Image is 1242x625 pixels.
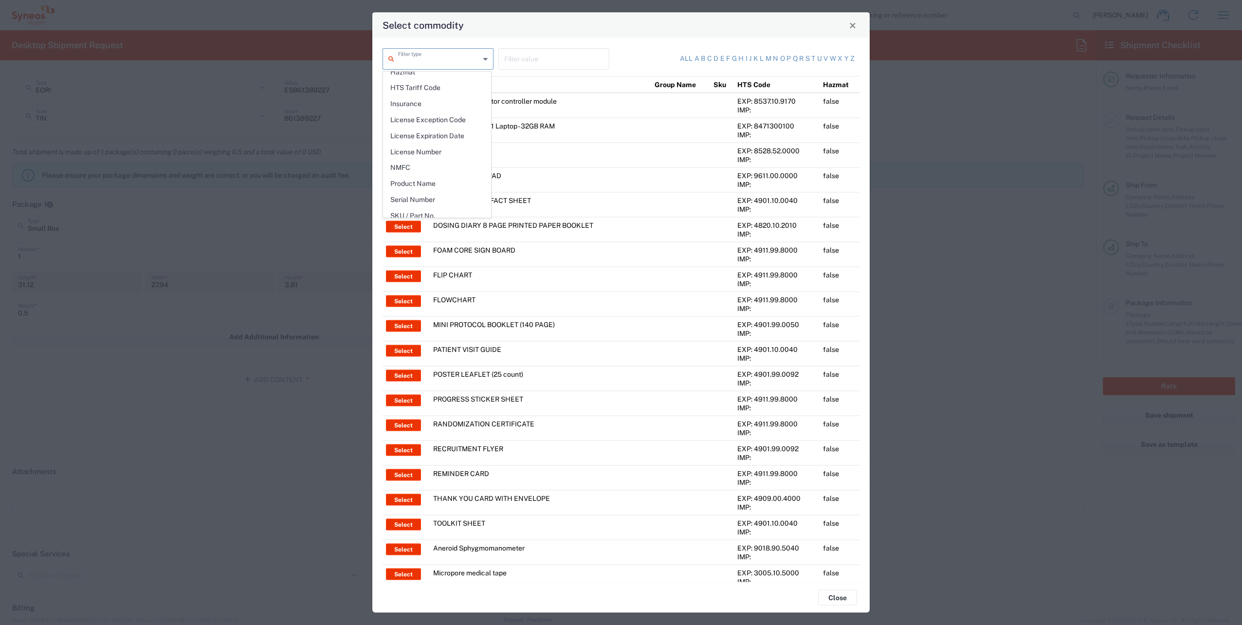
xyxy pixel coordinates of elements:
[720,54,725,64] a: e
[737,444,816,453] div: EXP: 4901.99.0092
[820,192,859,217] td: false
[737,519,816,528] div: EXP: 4901.10.0040
[707,54,712,64] a: c
[430,416,652,441] td: RANDOMIZATION CERTIFICATE
[737,122,816,130] div: EXP: 8471300100
[386,420,421,431] button: Select
[430,93,652,118] td: Two position actuator controller module
[737,577,816,586] div: IMP:
[430,565,652,589] td: Micropore medical tape
[386,271,421,282] button: Select
[737,552,816,561] div: IMP:
[820,167,859,192] td: false
[737,97,816,106] div: EXP: 8537.10.9170
[384,176,491,191] span: Product Name
[386,295,421,307] button: Select
[737,404,816,412] div: IMP:
[384,96,491,111] span: Insurance
[737,469,816,478] div: EXP: 4911.99.8000
[430,341,652,366] td: PATIENT VISIT GUIDE
[386,395,421,406] button: Select
[384,192,491,207] span: Serial Number
[386,246,421,257] button: Select
[737,528,816,536] div: IMP:
[820,465,859,490] td: false
[737,329,816,338] div: IMP:
[737,304,816,313] div: IMP:
[384,160,491,175] span: NMFC
[694,54,699,64] a: a
[732,54,737,64] a: g
[820,366,859,391] td: false
[820,515,859,540] td: false
[384,80,491,95] span: HTS Tariff Code
[386,544,421,555] button: Select
[737,230,816,239] div: IMP:
[820,391,859,416] td: false
[430,316,652,341] td: MINI PROTOCOL BOOKLET (140 PAGE)
[737,295,816,304] div: EXP: 4911.99.8000
[680,54,693,64] a: All
[386,569,421,580] button: Select
[737,354,816,363] div: IMP:
[430,441,652,465] td: RECRUITMENT FLYER
[820,93,859,118] td: false
[820,565,859,589] td: false
[820,143,859,167] td: false
[737,379,816,387] div: IMP:
[386,444,421,456] button: Select
[838,54,842,64] a: x
[734,76,820,93] th: HTS Code
[737,320,816,329] div: EXP: 4901.99.0050
[850,54,855,64] a: z
[430,167,652,192] td: STAMP AND INK PAD
[737,155,816,164] div: IMP:
[811,54,815,64] a: t
[430,217,652,242] td: DOSING DIARY 8 PAGE PRINTED PAPER BOOKLET
[737,205,816,214] div: IMP:
[820,267,859,292] td: false
[386,494,421,506] button: Select
[820,416,859,441] td: false
[737,503,816,512] div: IMP:
[430,267,652,292] td: FLIP CHART
[737,279,816,288] div: IMP:
[737,180,816,189] div: IMP:
[737,147,816,155] div: EXP: 8528.52.0000
[386,320,421,332] button: Select
[386,345,421,357] button: Select
[737,544,816,552] div: EXP: 9018.90.5040
[384,208,491,223] span: SKU / Part No.
[737,171,816,180] div: EXP: 9611.00.0000
[430,366,652,391] td: POSTER LEAFLET (25 count)
[820,217,859,242] td: false
[737,221,816,230] div: EXP: 4820.10.2010
[430,192,652,217] td: [MEDICAL_DATA] FACT SHEET
[737,478,816,487] div: IMP:
[820,490,859,515] td: false
[820,316,859,341] td: false
[805,54,810,64] a: s
[820,76,859,93] th: Hazmat
[737,246,816,255] div: EXP: 4911.99.8000
[386,519,421,531] button: Select
[844,54,849,64] a: y
[384,129,491,144] span: License Expiration Date
[820,292,859,316] td: false
[384,145,491,160] span: License Number
[738,54,744,64] a: h
[753,54,758,64] a: k
[737,370,816,379] div: EXP: 4901.99.0092
[383,18,464,32] h4: Select commodity
[820,540,859,565] td: false
[820,341,859,366] td: false
[713,54,718,64] a: d
[793,54,798,64] a: q
[760,54,764,64] a: l
[701,54,705,64] a: b
[817,54,822,64] a: u
[823,54,828,64] a: v
[773,54,778,64] a: n
[737,106,816,114] div: IMP:
[430,540,652,565] td: Aneroid Sphygmomanometer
